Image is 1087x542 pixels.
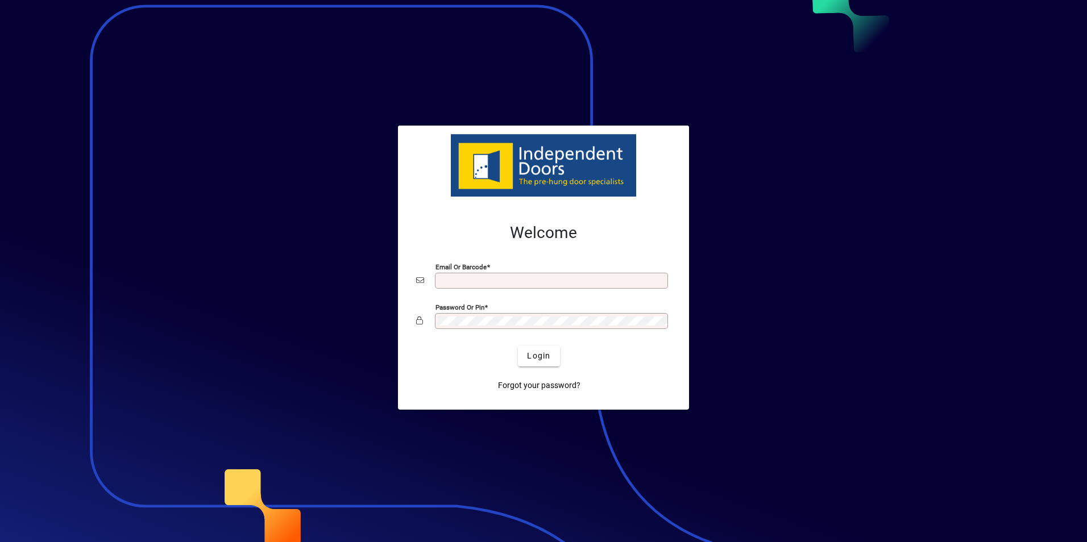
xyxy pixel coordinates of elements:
mat-label: Email or Barcode [435,262,487,270]
span: Forgot your password? [498,380,580,391]
a: Forgot your password? [493,376,585,396]
h2: Welcome [416,223,671,243]
mat-label: Password or Pin [435,303,484,311]
button: Login [518,346,559,366]
span: Login [527,350,550,362]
